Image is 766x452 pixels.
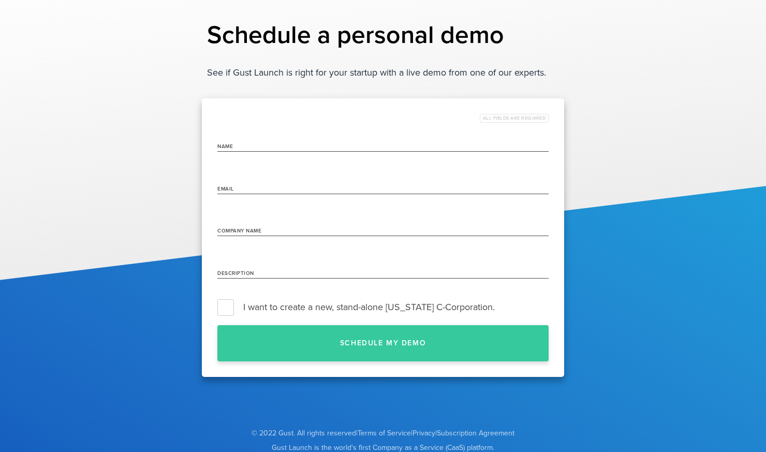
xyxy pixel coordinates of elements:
[207,21,559,51] h1: Schedule a personal demo
[217,325,549,361] button: Schedule my demo
[207,66,559,79] p: See if Gust Launch is right for your startup with a live demo from one of our experts.
[217,187,234,192] label: Email
[217,229,261,234] label: Company Name
[358,429,411,438] a: Terms of Service
[413,429,435,438] a: Privacy
[217,299,549,315] label: I want to create a new, stand-alone [US_STATE] C-Corporation.
[217,144,233,149] label: name
[437,429,514,438] a: Subscription Agreement
[217,271,254,276] label: Description
[252,429,356,438] span: © 2022 Gust. All rights reserved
